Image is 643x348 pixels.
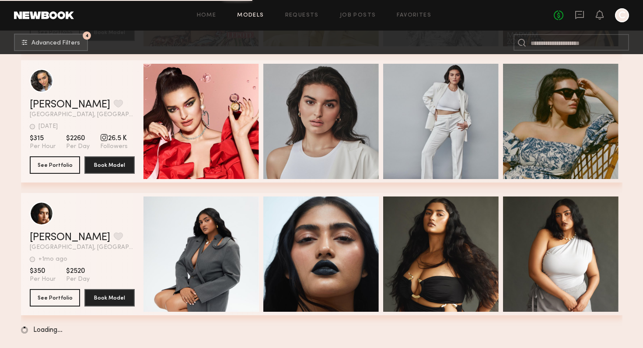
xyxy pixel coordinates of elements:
[615,8,629,22] a: C
[30,245,135,251] span: [GEOGRAPHIC_DATA], [GEOGRAPHIC_DATA]
[84,156,135,174] button: Book Model
[33,327,63,334] span: Loading…
[100,134,128,143] span: 26.5 K
[30,267,56,276] span: $350
[30,232,110,243] a: [PERSON_NAME]
[197,13,217,18] a: Home
[66,134,90,143] span: $2260
[30,143,56,151] span: Per Hour
[85,34,89,38] span: 4
[30,100,110,110] a: [PERSON_NAME]
[66,276,90,283] span: Per Day
[340,13,376,18] a: Job Posts
[30,289,80,307] button: See Portfolio
[66,143,90,151] span: Per Day
[38,256,67,262] div: +1mo ago
[84,289,135,307] button: Book Model
[66,267,90,276] span: $2520
[31,40,80,46] span: Advanced Filters
[237,13,264,18] a: Models
[30,156,80,174] button: See Portfolio
[38,124,58,130] div: [DATE]
[285,13,319,18] a: Requests
[100,143,128,151] span: Followers
[30,276,56,283] span: Per Hour
[30,112,135,118] span: [GEOGRAPHIC_DATA], [GEOGRAPHIC_DATA]
[30,134,56,143] span: $315
[14,34,88,51] button: 4Advanced Filters
[397,13,431,18] a: Favorites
